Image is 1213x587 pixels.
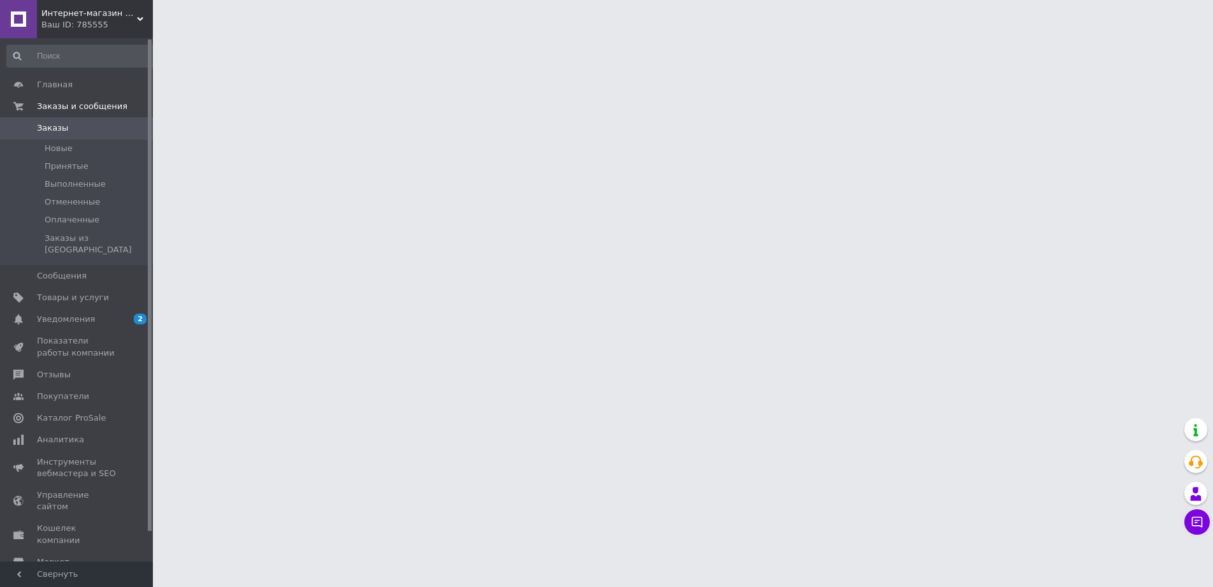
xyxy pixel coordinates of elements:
[41,8,137,19] span: Интернет-магазин электроники iDevice.
[37,456,118,479] span: Инструменты вебмастера и SEO
[134,314,147,324] span: 2
[37,122,68,134] span: Заказы
[1184,509,1210,535] button: Чат с покупателем
[41,19,153,31] div: Ваш ID: 785555
[37,369,71,380] span: Отзывы
[37,101,127,112] span: Заказы и сообщения
[37,79,73,91] span: Главная
[45,233,156,256] span: Заказы из [GEOGRAPHIC_DATA]
[37,412,106,424] span: Каталог ProSale
[37,335,118,358] span: Показатели работы компании
[37,556,69,568] span: Маркет
[45,214,99,226] span: Оплаченные
[37,270,87,282] span: Сообщения
[45,196,100,208] span: Отмененные
[37,391,89,402] span: Покупатели
[45,178,106,190] span: Выполненные
[37,434,84,446] span: Аналитика
[37,489,118,512] span: Управление сайтом
[45,161,89,172] span: Принятые
[37,314,95,325] span: Уведомления
[6,45,157,68] input: Поиск
[45,143,73,154] span: Новые
[37,523,118,546] span: Кошелек компании
[37,292,109,303] span: Товары и услуги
